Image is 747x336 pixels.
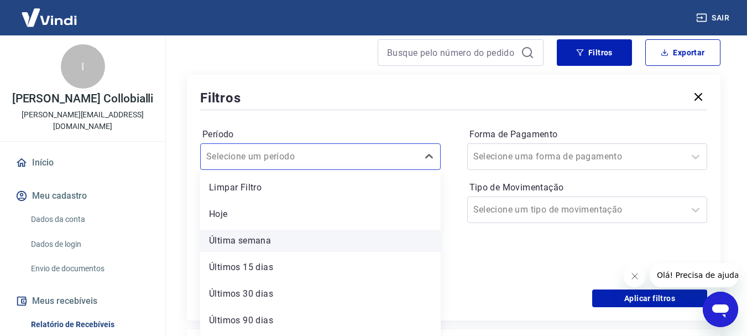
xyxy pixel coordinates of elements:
h5: Filtros [200,89,241,107]
a: Envio de documentos [27,257,152,280]
p: [PERSON_NAME] Collobialli [12,93,154,105]
div: Últimos 15 dias [200,256,441,278]
button: Exportar [645,39,720,66]
button: Meus recebíveis [13,289,152,313]
div: Limpar Filtro [200,177,441,199]
iframe: Mensagem da empresa [650,263,738,287]
button: Sair [694,8,734,28]
div: Últimos 90 dias [200,309,441,332]
a: Relatório de Recebíveis [27,313,152,336]
span: Olá! Precisa de ajuda? [7,8,93,17]
p: [PERSON_NAME][EMAIL_ADDRESS][DOMAIN_NAME] [9,109,156,132]
input: Busque pelo número do pedido [387,44,516,61]
button: Aplicar filtros [592,290,707,307]
label: Período [202,128,438,141]
label: Tipo de Movimentação [469,181,706,194]
iframe: Fechar mensagem [624,265,646,287]
img: Vindi [13,1,85,34]
button: Meu cadastro [13,184,152,208]
label: Forma de Pagamento [469,128,706,141]
a: Dados de login [27,233,152,256]
a: Dados da conta [27,208,152,231]
a: Início [13,151,152,175]
div: I [61,44,105,89]
div: Última semana [200,230,441,252]
div: Últimos 30 dias [200,283,441,305]
div: Hoje [200,203,441,225]
iframe: Botão para abrir a janela de mensagens [703,292,738,327]
button: Filtros [557,39,632,66]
